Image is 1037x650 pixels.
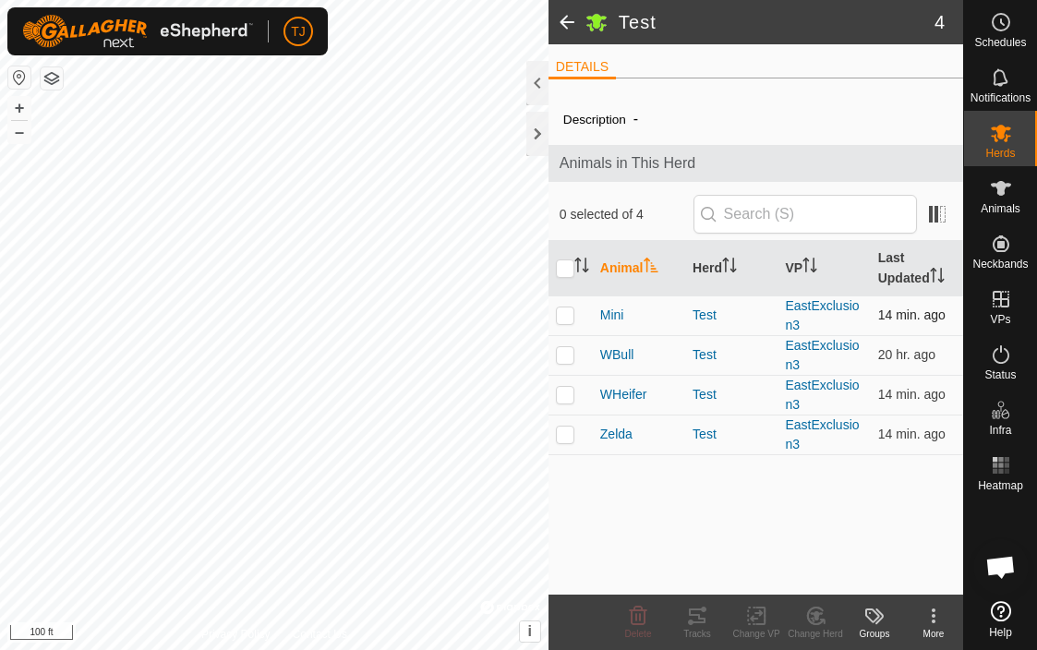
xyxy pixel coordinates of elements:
a: Help [964,594,1037,645]
div: Test [693,306,770,325]
input: Search (S) [693,195,917,234]
span: Sep 25, 2025 at 3:30 PM [878,387,946,402]
span: Mini [600,306,624,325]
p-sorticon: Activate to sort [574,260,589,275]
div: Tracks [668,627,727,641]
th: VP [778,241,870,296]
span: 0 selected of 4 [560,205,693,224]
button: Reset Map [8,66,30,89]
span: 4 [935,8,945,36]
h2: Test [619,11,935,33]
span: Status [984,369,1016,380]
span: Animals in This Herd [560,152,952,175]
p-sorticon: Activate to sort [802,260,817,275]
a: Contact Us [293,626,347,643]
a: Privacy Policy [201,626,271,643]
div: Test [693,425,770,444]
span: Zelda [600,425,633,444]
p-sorticon: Activate to sort [644,260,658,275]
button: + [8,97,30,119]
p-sorticon: Activate to sort [930,271,945,285]
span: Animals [981,203,1020,214]
div: Open chat [973,539,1029,595]
span: Herds [985,148,1015,159]
div: Groups [845,627,904,641]
span: Neckbands [972,259,1028,270]
span: Sep 24, 2025 at 7:00 PM [878,347,935,362]
span: Heatmap [978,480,1023,491]
span: WHeifer [600,385,647,404]
div: Test [693,345,770,365]
span: Notifications [971,92,1031,103]
span: Sep 25, 2025 at 3:30 PM [878,307,946,322]
span: TJ [291,22,306,42]
th: Last Updated [871,241,963,296]
div: Change VP [727,627,786,641]
button: i [520,621,540,642]
button: Map Layers [41,67,63,90]
button: – [8,121,30,143]
div: More [904,627,963,641]
span: VPs [990,314,1010,325]
a: EastExclusion3 [785,338,859,372]
span: WBull [600,345,634,365]
span: Help [989,627,1012,638]
span: Infra [989,425,1011,436]
th: Animal [593,241,685,296]
span: i [528,623,532,639]
span: Schedules [974,37,1026,48]
span: - [626,103,645,134]
p-sorticon: Activate to sort [722,260,737,275]
a: EastExclusion3 [785,417,859,451]
a: EastExclusion3 [785,378,859,412]
a: EastExclusion3 [785,298,859,332]
span: Delete [625,629,652,639]
label: Description [563,113,626,126]
span: Sep 25, 2025 at 3:30 PM [878,427,946,441]
img: Gallagher Logo [22,15,253,48]
th: Herd [685,241,778,296]
li: DETAILS [549,57,616,79]
div: Test [693,385,770,404]
div: Change Herd [786,627,845,641]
